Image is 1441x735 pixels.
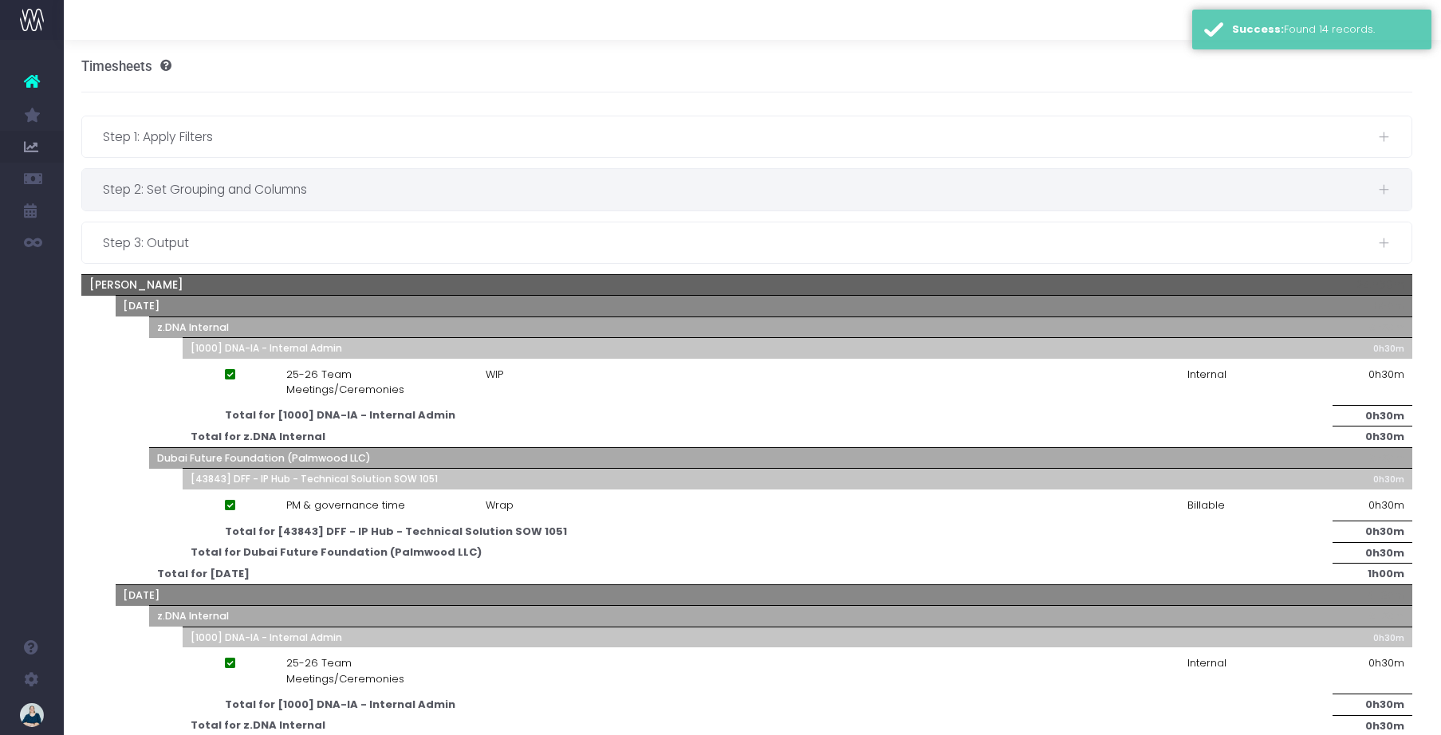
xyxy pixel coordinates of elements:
td: Total for [DATE] [149,564,1179,585]
span: PM & governance time [286,497,405,513]
td: Total for z.DNA Internal [183,426,1179,448]
span: 25-26 Team Meetings/Ceremonies [286,655,470,686]
th: [1000] DNA-IA - Internal Admin [183,627,1179,647]
span: Step 1: Apply Filters [103,127,1378,147]
th: [43843] DFF - IP Hub - Technical Solution SOW 1051 [183,469,1179,489]
td: 0h30m [1333,521,1412,543]
span: Step 2: Set Grouping and Columns [103,179,1378,199]
th: 24h30m [1333,274,1412,296]
th: 0h30m [1333,338,1412,359]
th: Dubai Future Foundation (Palmwood LLC) [149,447,1179,469]
td: 0h30m [1333,426,1412,448]
h3: Timesheets [81,58,171,74]
img: images/default_profile_image.png [20,703,44,727]
td: Total for [43843] DFF - IP Hub - Technical Solution SOW 1051 [217,521,1180,543]
th: 0h30m [1333,627,1412,647]
strong: Success: [1232,22,1284,37]
th: 0h30m [1333,469,1412,489]
td: 0h30m [1333,694,1412,716]
td: Total for [1000] DNA-IA - Internal Admin [217,694,1180,716]
th: [DATE] [116,296,1180,317]
th: 4h30m [1333,584,1412,606]
th: 1h00m [1333,296,1412,317]
th: z.DNA Internal [149,316,1179,338]
span: Wrap [486,497,514,513]
th: [DATE] [116,584,1180,606]
span: WIP [486,367,503,383]
th: z.DNA Internal [149,606,1179,627]
th: [PERSON_NAME] [81,274,1179,296]
span: 25-26 Team Meetings/Ceremonies [286,367,470,398]
td: 0h30m [1333,647,1412,694]
td: 0h30m [1333,542,1412,564]
td: Total for Dubai Future Foundation (Palmwood LLC) [183,542,1179,564]
th: 0h30m [1333,606,1412,627]
th: 0h30m [1333,447,1412,469]
div: Found 14 records. [1232,22,1419,37]
td: Total for [1000] DNA-IA - Internal Admin [217,405,1180,426]
td: 1h00m [1333,564,1412,585]
th: 0h30m [1333,316,1412,338]
td: 0h30m [1333,489,1412,521]
span: Step 3: Output [103,233,1378,253]
td: 0h30m [1333,359,1412,406]
th: [1000] DNA-IA - Internal Admin [183,338,1179,359]
td: 0h30m [1333,405,1412,426]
